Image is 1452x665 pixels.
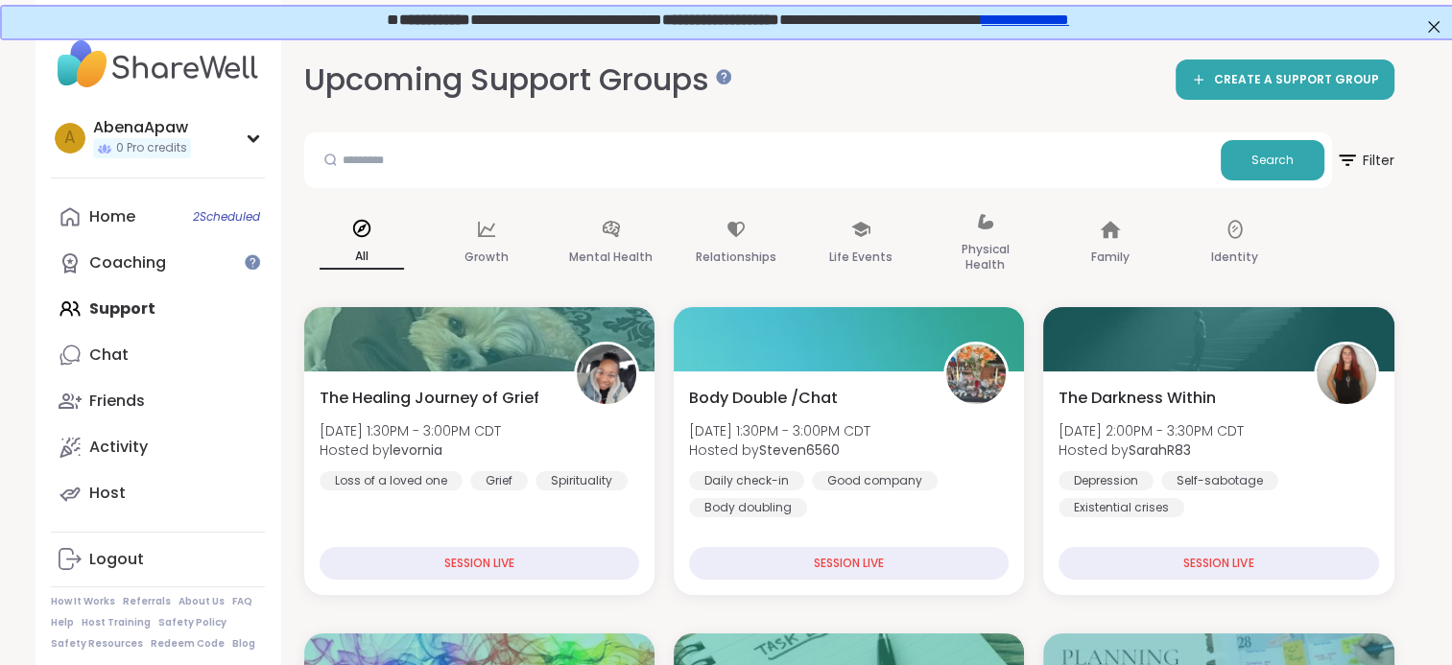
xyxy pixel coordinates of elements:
[1129,440,1191,460] b: SarahR83
[689,547,1009,580] div: SESSION LIVE
[716,69,731,84] iframe: Spotlight
[320,440,501,460] span: Hosted by
[116,140,187,156] span: 0 Pro credits
[232,637,255,651] a: Blog
[51,194,265,240] a: Home2Scheduled
[1059,547,1378,580] div: SESSION LIVE
[464,246,509,269] p: Growth
[577,344,636,404] img: levornia
[51,536,265,582] a: Logout
[245,254,260,270] iframe: Spotlight
[179,595,225,608] a: About Us
[1059,440,1244,460] span: Hosted by
[320,471,463,490] div: Loss of a loved one
[158,616,226,629] a: Safety Policy
[1317,344,1376,404] img: SarahR83
[1211,246,1258,269] p: Identity
[689,440,870,460] span: Hosted by
[193,209,260,225] span: 2 Scheduled
[93,117,191,138] div: AbenaApaw
[232,595,252,608] a: FAQ
[689,387,838,410] span: Body Double /Chat
[569,246,653,269] p: Mental Health
[689,421,870,440] span: [DATE] 1:30PM - 3:00PM CDT
[82,616,151,629] a: Host Training
[1059,471,1154,490] div: Depression
[1336,137,1394,183] span: Filter
[51,31,265,98] img: ShareWell Nav Logo
[51,332,265,378] a: Chat
[943,238,1028,276] p: Physical Health
[320,547,639,580] div: SESSION LIVE
[151,637,225,651] a: Redeem Code
[536,471,628,490] div: Spirituality
[1176,59,1394,100] a: CREATE A SUPPORT GROUP
[51,595,115,608] a: How It Works
[946,344,1006,404] img: Steven6560
[1214,72,1379,88] span: CREATE A SUPPORT GROUP
[1251,152,1294,169] span: Search
[320,387,539,410] span: The Healing Journey of Grief
[1336,132,1394,188] button: Filter
[51,470,265,516] a: Host
[51,616,74,629] a: Help
[812,471,938,490] div: Good company
[470,471,528,490] div: Grief
[304,59,725,102] h2: Upcoming Support Groups
[696,246,776,269] p: Relationships
[51,424,265,470] a: Activity
[759,440,840,460] b: Steven6560
[89,344,129,366] div: Chat
[51,240,265,286] a: Coaching
[51,637,143,651] a: Safety Resources
[89,437,148,458] div: Activity
[320,245,404,270] p: All
[89,549,144,570] div: Logout
[320,421,501,440] span: [DATE] 1:30PM - 3:00PM CDT
[1059,421,1244,440] span: [DATE] 2:00PM - 3:30PM CDT
[829,246,893,269] p: Life Events
[1059,498,1184,517] div: Existential crises
[89,391,145,412] div: Friends
[1091,246,1130,269] p: Family
[689,498,807,517] div: Body doubling
[123,595,171,608] a: Referrals
[89,252,166,273] div: Coaching
[89,483,126,504] div: Host
[51,378,265,424] a: Friends
[1059,387,1216,410] span: The Darkness Within
[1161,471,1278,490] div: Self-sabotage
[64,126,75,151] span: A
[689,471,804,490] div: Daily check-in
[89,206,135,227] div: Home
[390,440,442,460] b: levornia
[1221,140,1324,180] button: Search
